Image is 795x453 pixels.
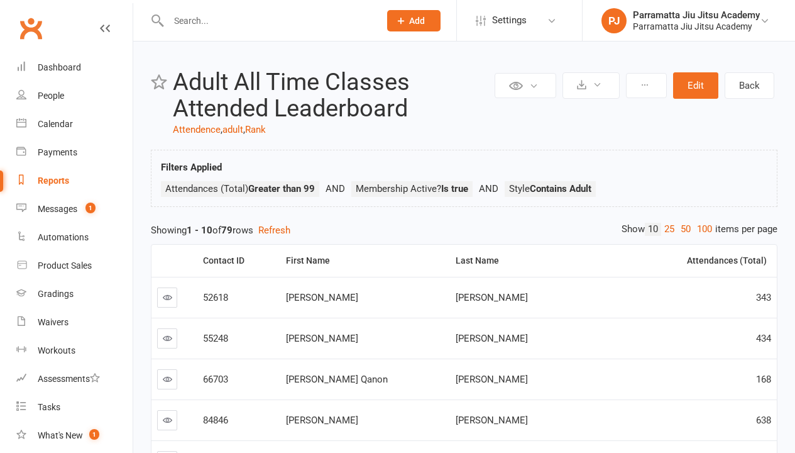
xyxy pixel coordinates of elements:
[16,223,133,252] a: Automations
[456,415,528,426] span: [PERSON_NAME]
[622,223,777,236] div: Show items per page
[38,147,77,157] div: Payments
[16,110,133,138] a: Calendar
[203,374,228,385] span: 66703
[38,176,69,186] div: Reports
[187,225,212,236] strong: 1 - 10
[456,374,528,385] span: [PERSON_NAME]
[38,232,89,242] div: Automations
[243,124,245,135] span: ,
[38,430,83,440] div: What's New
[85,203,96,213] span: 1
[221,225,233,236] strong: 79
[38,204,77,214] div: Messages
[38,91,64,101] div: People
[16,393,133,422] a: Tasks
[203,333,228,344] span: 55248
[16,280,133,308] a: Gradings
[16,422,133,450] a: What's New1
[38,119,73,129] div: Calendar
[203,256,271,266] div: Contact ID
[16,195,133,223] a: Messages 1
[509,183,591,194] span: Style
[38,402,60,412] div: Tasks
[222,124,243,135] a: adult
[633,21,760,32] div: Parramatta Jiu Jitsu Academy
[725,72,774,99] a: Back
[492,6,527,35] span: Settings
[165,183,315,194] span: Attendances (Total)
[286,256,440,266] div: First Name
[286,415,358,426] span: [PERSON_NAME]
[756,292,771,303] span: 343
[248,183,315,194] strong: Greater than 99
[173,124,221,135] a: Attendence
[456,256,628,266] div: Last Name
[645,223,661,236] a: 10
[661,223,677,236] a: 25
[409,16,425,26] span: Add
[756,333,771,344] span: 434
[286,374,388,385] span: [PERSON_NAME] Qanon
[456,333,528,344] span: [PERSON_NAME]
[16,308,133,337] a: Waivers
[16,138,133,167] a: Payments
[38,374,100,384] div: Assessments
[756,374,771,385] span: 168
[677,223,694,236] a: 50
[38,345,75,355] div: Workouts
[16,337,133,365] a: Workouts
[38,317,69,327] div: Waivers
[633,9,760,21] div: Parramatta Jiu Jitsu Academy
[16,365,133,393] a: Assessments
[387,10,441,31] button: Add
[456,292,528,303] span: [PERSON_NAME]
[356,183,468,194] span: Membership Active?
[16,82,133,110] a: People
[173,69,491,122] h2: Adult All Time Classes Attended Leaderboard
[203,415,228,426] span: 84846
[203,292,228,303] span: 52618
[161,162,222,173] strong: Filters Applied
[530,183,591,194] strong: Contains Adult
[38,289,74,299] div: Gradings
[16,53,133,82] a: Dashboard
[89,429,99,440] span: 1
[38,260,92,271] div: Product Sales
[694,223,715,236] a: 100
[601,8,627,33] div: PJ
[286,292,358,303] span: [PERSON_NAME]
[38,62,81,72] div: Dashboard
[441,183,468,194] strong: Is true
[258,223,290,238] button: Refresh
[16,167,133,195] a: Reports
[221,124,222,135] span: ,
[286,333,358,344] span: [PERSON_NAME]
[15,13,47,44] a: Clubworx
[756,415,771,426] span: 638
[673,72,718,99] button: Edit
[644,256,767,266] div: Attendances (Total)
[16,252,133,280] a: Product Sales
[151,223,777,238] div: Showing of rows
[245,124,266,135] a: Rank
[165,12,371,30] input: Search...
